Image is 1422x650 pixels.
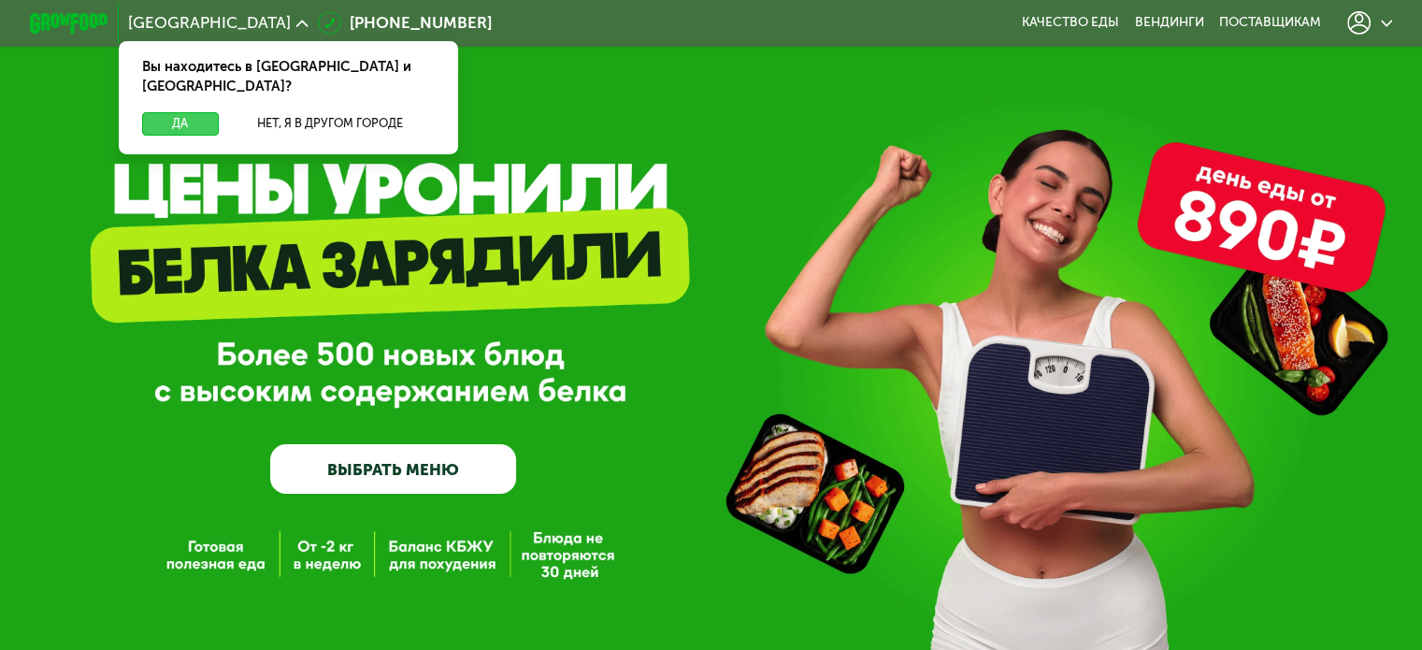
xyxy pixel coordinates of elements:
button: Нет, я в другом городе [226,112,435,136]
a: [PHONE_NUMBER] [318,11,492,35]
a: Качество еды [1022,15,1119,31]
button: Да [142,112,218,136]
a: ВЫБРАТЬ МЕНЮ [270,444,516,494]
span: [GEOGRAPHIC_DATA] [128,15,291,31]
a: Вендинги [1134,15,1203,31]
div: Вы находитесь в [GEOGRAPHIC_DATA] и [GEOGRAPHIC_DATA]? [119,41,458,112]
div: поставщикам [1219,15,1321,31]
